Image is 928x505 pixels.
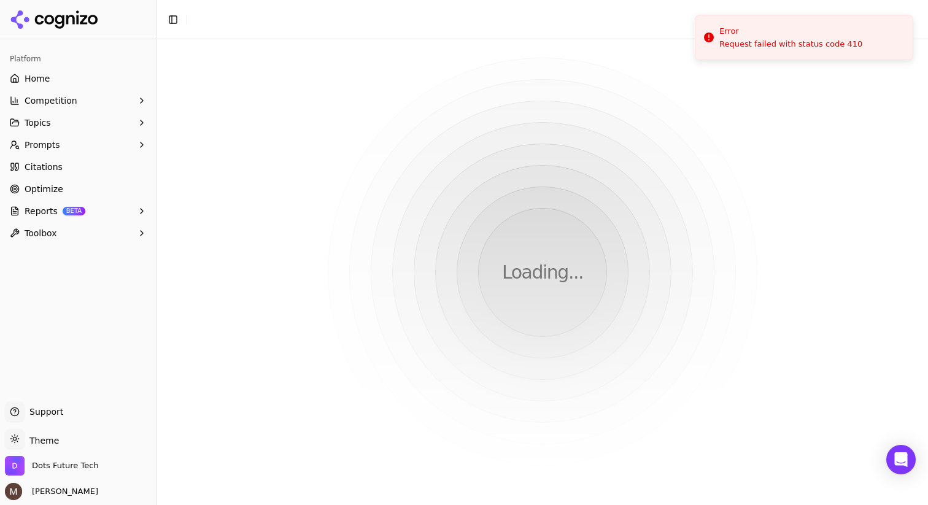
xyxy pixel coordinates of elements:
span: BETA [63,207,85,215]
span: Competition [25,94,77,107]
button: Open user button [5,483,98,500]
button: Prompts [5,135,152,155]
button: ReportsBETA [5,201,152,221]
span: Theme [25,436,59,445]
div: Platform [5,49,152,69]
button: Topics [5,113,152,133]
img: Dots Future Tech [5,456,25,476]
button: Open organization switcher [5,456,99,476]
span: Topics [25,117,51,129]
div: Open Intercom Messenger [886,445,916,474]
a: Home [5,69,152,88]
img: Martyn Strydom [5,483,22,500]
span: Citations [25,161,63,173]
a: Optimize [5,179,152,199]
span: Support [25,406,63,418]
button: Toolbox [5,223,152,243]
div: Request failed with status code 410 [719,39,862,50]
p: Loading... [502,261,583,283]
span: Dots Future Tech [32,460,99,471]
span: Prompts [25,139,60,151]
div: Error [719,25,862,37]
span: Reports [25,205,58,217]
a: Citations [5,157,152,177]
span: Optimize [25,183,63,195]
span: Home [25,72,50,85]
span: [PERSON_NAME] [27,486,98,497]
span: Toolbox [25,227,57,239]
button: Competition [5,91,152,110]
